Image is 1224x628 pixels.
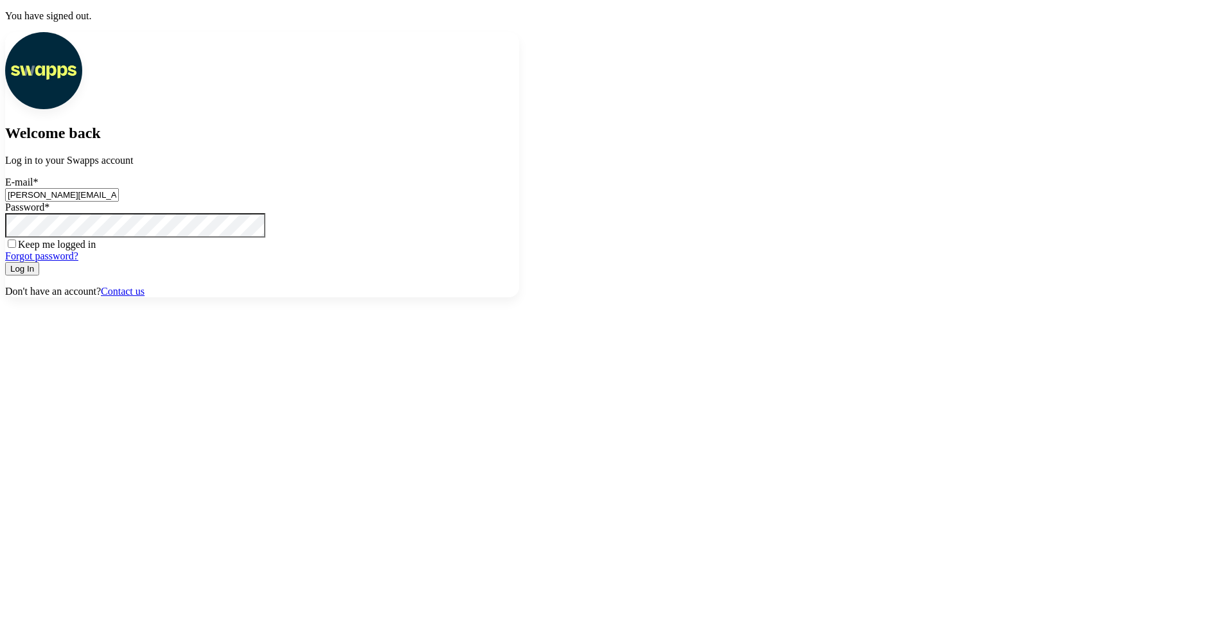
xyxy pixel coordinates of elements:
input: Keep me logged in [8,240,16,248]
input: E-mail address [5,188,119,202]
p: Don't have an account? [5,286,519,297]
img: Swapps logo [5,32,82,109]
a: Forgot password? [5,250,78,261]
label: Keep me logged in [5,239,96,250]
p: You have signed out. [5,10,1219,22]
a: Contact us [101,286,145,297]
button: Log In [5,262,39,275]
p: Log in to your Swapps account [5,155,519,166]
label: E-mail [5,177,39,188]
label: Password [5,202,49,213]
h2: Welcome back [5,125,519,142]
